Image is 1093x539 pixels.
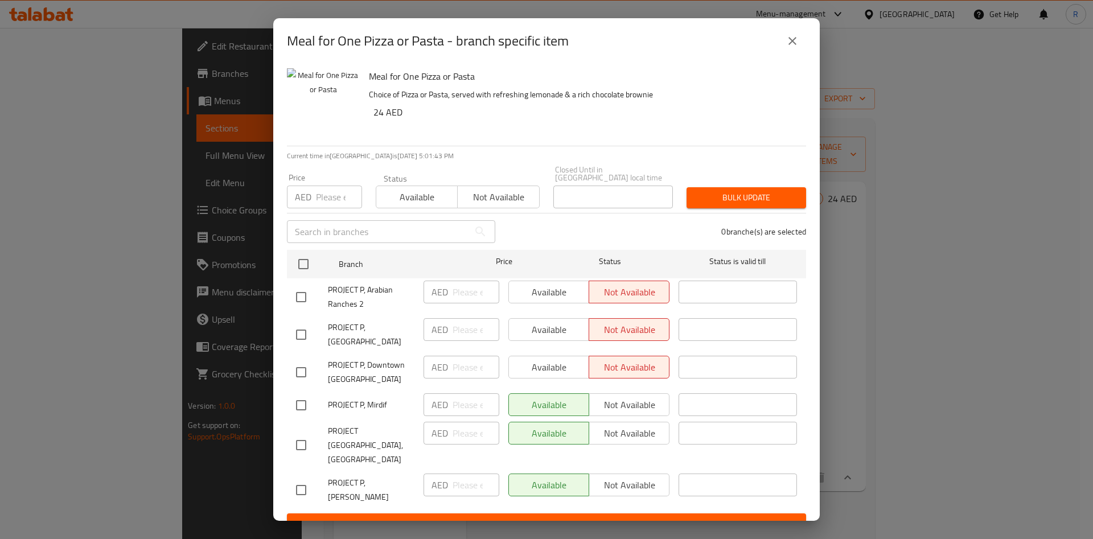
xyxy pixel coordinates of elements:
[328,283,414,311] span: PROJECT P, Arabian Ranches 2
[328,476,414,504] span: PROJECT P, [PERSON_NAME]
[432,323,448,336] p: AED
[432,398,448,412] p: AED
[687,187,806,208] button: Bulk update
[432,360,448,374] p: AED
[328,358,414,386] span: PROJECT P, Downtown [GEOGRAPHIC_DATA]
[339,257,457,271] span: Branch
[466,254,542,269] span: Price
[373,104,797,120] h6: 24 AED
[432,285,448,299] p: AED
[453,422,499,445] input: Please enter price
[551,254,669,269] span: Status
[453,393,499,416] input: Please enter price
[295,190,311,204] p: AED
[432,478,448,492] p: AED
[679,254,797,269] span: Status is valid till
[453,318,499,341] input: Please enter price
[328,398,414,412] span: PROJECT P, Mirdif
[432,426,448,440] p: AED
[381,189,453,205] span: Available
[453,281,499,303] input: Please enter price
[328,320,414,349] span: PROJECT P, [GEOGRAPHIC_DATA]
[287,68,360,141] img: Meal for One Pizza or Pasta
[696,191,797,205] span: Bulk update
[721,226,806,237] p: 0 branche(s) are selected
[287,151,806,161] p: Current time in [GEOGRAPHIC_DATA] is [DATE] 5:01:43 PM
[376,186,458,208] button: Available
[296,517,797,531] span: Save
[287,513,806,534] button: Save
[462,189,535,205] span: Not available
[453,474,499,496] input: Please enter price
[779,27,806,55] button: close
[457,186,539,208] button: Not available
[287,220,469,243] input: Search in branches
[287,32,569,50] h2: Meal for One Pizza or Pasta - branch specific item
[369,68,797,84] h6: Meal for One Pizza or Pasta
[453,356,499,378] input: Please enter price
[369,88,797,102] p: Choice of Pizza or Pasta, served with refreshing lemonade & a rich chocolate brownie
[328,424,414,467] span: PROJECT [GEOGRAPHIC_DATA],[GEOGRAPHIC_DATA]
[316,186,362,208] input: Please enter price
